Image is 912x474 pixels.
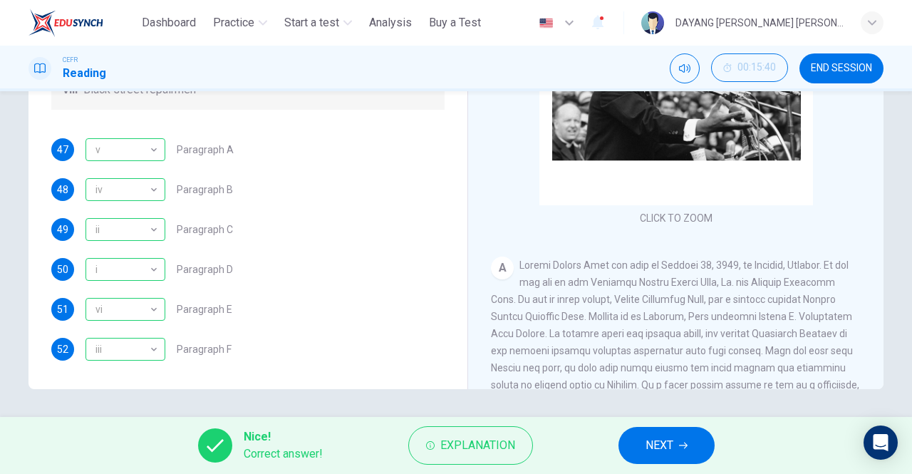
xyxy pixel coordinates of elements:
[177,225,233,235] span: Paragraph C
[491,257,514,279] div: A
[675,14,844,31] div: DAYANG [PERSON_NAME] [PERSON_NAME]
[85,210,160,250] div: ii
[85,249,160,290] div: i
[363,10,418,36] button: Analysis
[369,14,412,31] span: Analysis
[57,344,68,354] span: 52
[177,344,232,354] span: Paragraph F
[177,304,232,314] span: Paragraph E
[423,10,487,36] button: Buy a Test
[57,185,68,195] span: 48
[177,185,233,195] span: Paragraph B
[57,145,68,155] span: 47
[244,428,323,445] span: Nice!
[799,53,883,83] button: END SESSION
[63,65,106,82] h1: Reading
[429,14,481,31] span: Buy a Test
[618,427,715,464] button: NEXT
[670,53,700,83] div: Mute
[63,55,78,65] span: CEFR
[537,18,555,29] img: en
[177,145,234,155] span: Paragraph A
[85,170,160,210] div: iv
[737,62,776,73] span: 00:15:40
[440,436,515,455] span: Explanation
[641,11,664,34] img: Profile picture
[142,14,196,31] span: Dashboard
[57,264,68,274] span: 50
[57,304,68,314] span: 51
[711,53,788,83] div: Hide
[213,14,254,31] span: Practice
[864,426,898,460] div: Open Intercom Messenger
[28,9,136,37] a: ELTC logo
[177,264,233,274] span: Paragraph D
[711,53,788,82] button: 00:15:40
[244,445,323,463] span: Correct answer!
[284,14,339,31] span: Start a test
[646,436,673,455] span: NEXT
[279,10,358,36] button: Start a test
[28,9,103,37] img: ELTC logo
[57,225,68,235] span: 49
[85,289,160,330] div: vi
[811,63,872,74] span: END SESSION
[85,130,160,170] div: v
[136,10,202,36] button: Dashboard
[207,10,273,36] button: Practice
[85,329,160,370] div: iii
[408,426,533,465] button: Explanation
